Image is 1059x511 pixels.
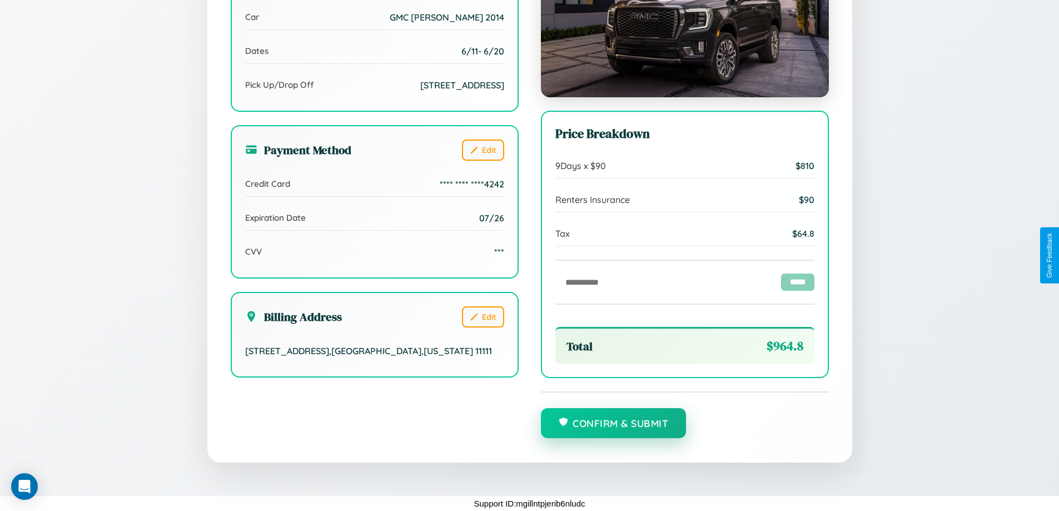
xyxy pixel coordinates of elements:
span: 9 Days x $ 90 [555,160,606,171]
span: 07/26 [479,212,504,224]
button: Confirm & Submit [541,408,687,438]
span: $ 964.8 [767,338,803,355]
span: Tax [555,228,570,239]
span: GMC [PERSON_NAME] 2014 [390,12,504,23]
span: Total [566,338,593,354]
p: Support ID: mgillntpjerib6nludc [474,496,585,511]
span: Dates [245,46,269,56]
span: 6 / 11 - 6 / 20 [461,46,504,57]
button: Edit [462,140,504,161]
h3: Billing Address [245,309,342,325]
span: $ 90 [799,194,814,205]
span: $ 64.8 [792,228,814,239]
span: CVV [245,246,262,257]
h3: Price Breakdown [555,125,814,142]
span: Expiration Date [245,212,306,223]
span: [STREET_ADDRESS] , [GEOGRAPHIC_DATA] , [US_STATE] 11111 [245,345,492,356]
span: Credit Card [245,178,290,189]
span: Pick Up/Drop Off [245,80,314,90]
span: Renters Insurance [555,194,630,205]
button: Edit [462,306,504,328]
div: Give Feedback [1046,233,1053,278]
span: $ 810 [796,160,814,171]
span: Car [245,12,259,22]
span: [STREET_ADDRESS] [420,80,504,91]
h3: Payment Method [245,142,351,158]
div: Open Intercom Messenger [11,473,38,500]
